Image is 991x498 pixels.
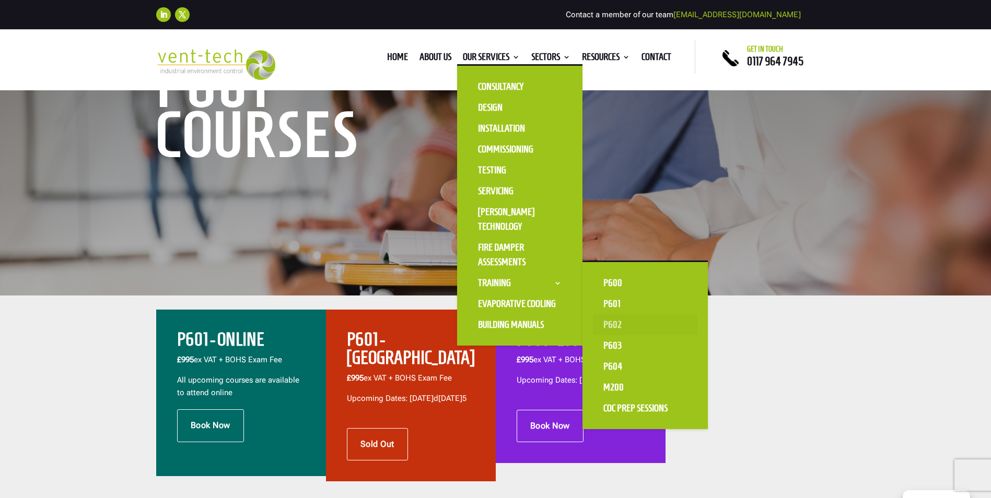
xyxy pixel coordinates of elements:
[468,76,572,97] a: Consultancy
[468,201,572,237] a: [PERSON_NAME] Technology
[177,330,305,354] h2: P601 - ONLINE
[468,160,572,181] a: Testing
[387,53,408,65] a: Home
[156,60,475,165] h1: P601 Courses
[593,293,697,314] a: P601
[517,355,533,364] span: £995
[347,428,408,460] a: Sold Out
[347,330,475,372] h2: P601 - [GEOGRAPHIC_DATA]
[177,375,299,397] span: All upcoming courses are available to attend online
[517,354,645,374] p: ex VAT + BOHS Exam Fee
[593,377,697,398] a: M200
[673,10,801,19] a: [EMAIL_ADDRESS][DOMAIN_NAME]
[468,181,572,201] a: Servicing
[468,293,572,314] a: Evaporative Cooling
[593,272,697,293] a: P600
[642,53,671,65] a: Contact
[593,398,697,419] a: CoC Prep Sessions
[593,356,697,377] a: P604
[593,314,697,335] a: P602
[175,7,190,22] a: Follow on X
[566,10,801,19] span: Contact a member of our team
[347,372,475,393] p: ex VAT + BOHS Exam Fee
[531,53,570,65] a: Sectors
[468,272,572,293] a: Training
[177,354,305,374] p: ex VAT + BOHS Exam Fee
[347,373,364,383] span: £995
[156,7,171,22] a: Follow on LinkedIn
[747,45,783,53] span: Get in touch
[517,410,584,442] a: Book Now
[468,118,572,139] a: Installation
[747,55,803,67] a: 0117 964 7945
[582,53,630,65] a: Resources
[156,49,276,80] img: 2023-09-27T08_35_16.549ZVENT-TECH---Clear-background
[593,335,697,356] a: P603
[517,374,645,387] p: Upcoming Dates: [DATE]h[DATE]5
[419,53,451,65] a: About us
[468,139,572,160] a: Commissioning
[468,314,572,335] a: Building Manuals
[177,409,244,442] a: Book Now
[347,393,475,405] p: Upcoming Dates: [DATE]d[DATE]5
[468,97,572,118] a: Design
[468,237,572,272] a: Fire Damper Assessments
[463,53,520,65] a: Our Services
[177,355,194,364] b: £995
